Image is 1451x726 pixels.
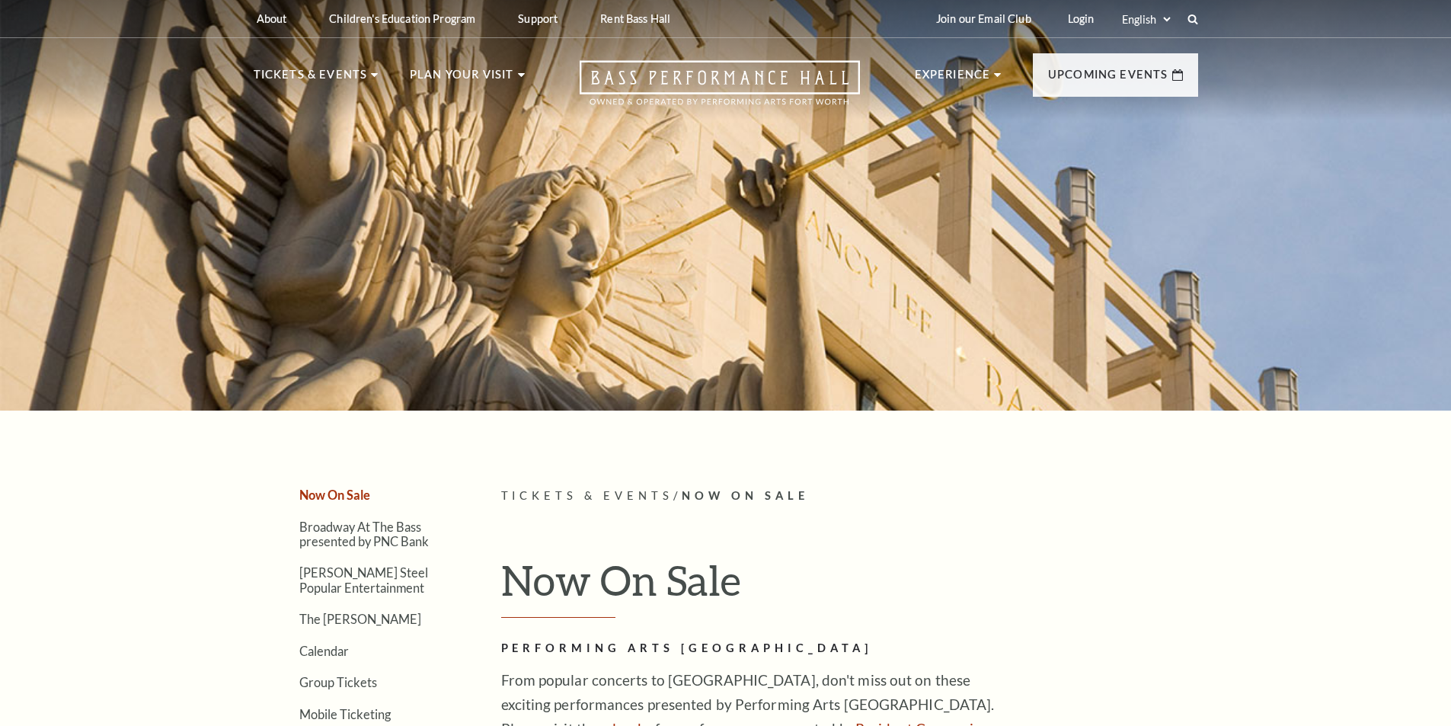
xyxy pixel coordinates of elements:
a: [PERSON_NAME] Steel Popular Entertainment [299,565,428,594]
a: Group Tickets [299,675,377,689]
a: Calendar [299,644,349,658]
h1: Now On Sale [501,555,1198,618]
p: / [501,487,1198,506]
a: The [PERSON_NAME] [299,612,421,626]
h2: Performing Arts [GEOGRAPHIC_DATA] [501,639,996,658]
a: Broadway At The Bass presented by PNC Bank [299,520,429,548]
select: Select: [1119,12,1173,27]
p: Plan Your Visit [410,66,514,93]
a: Now On Sale [299,488,370,502]
p: Children's Education Program [329,12,475,25]
p: Rent Bass Hall [600,12,670,25]
p: Tickets & Events [254,66,368,93]
p: Upcoming Events [1048,66,1168,93]
p: Support [518,12,558,25]
a: Mobile Ticketing [299,707,391,721]
p: About [257,12,287,25]
p: Experience [915,66,991,93]
span: Tickets & Events [501,489,674,502]
span: Now On Sale [682,489,809,502]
